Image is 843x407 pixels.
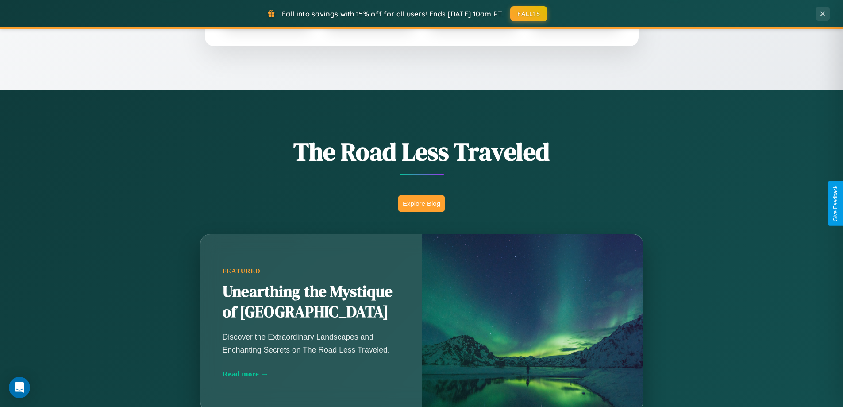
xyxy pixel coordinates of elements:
span: Fall into savings with 15% off for all users! Ends [DATE] 10am PT. [282,9,504,18]
button: Explore Blog [398,195,445,212]
div: Read more → [223,369,400,379]
div: Give Feedback [832,186,839,221]
h1: The Road Less Traveled [156,135,687,169]
div: Featured [223,267,400,275]
p: Discover the Extraordinary Landscapes and Enchanting Secrets on The Road Less Traveled. [223,331,400,356]
h2: Unearthing the Mystique of [GEOGRAPHIC_DATA] [223,282,400,322]
button: FALL15 [510,6,547,21]
div: Open Intercom Messenger [9,377,30,398]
